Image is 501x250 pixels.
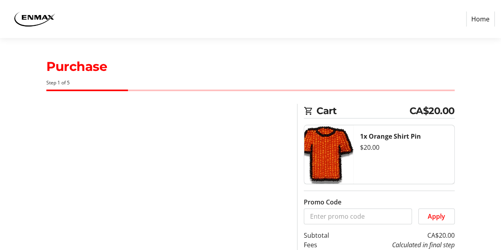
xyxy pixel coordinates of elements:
label: Promo Code [304,197,341,207]
span: Apply [428,212,445,221]
div: $20.00 [360,143,448,152]
strong: 1x Orange Shirt Pin [360,132,421,141]
input: Enter promo code [304,208,412,224]
td: Subtotal [304,231,347,240]
td: Calculated in final step [347,240,455,250]
td: Fees [304,240,347,250]
button: Apply [418,208,455,224]
div: Step 1 of 5 [46,79,454,86]
span: Cart [316,104,410,118]
td: CA$20.00 [347,231,455,240]
h1: Purchase [46,57,454,76]
img: Orange Shirt Pin [304,125,354,184]
span: CA$20.00 [410,104,455,118]
img: ENMAX 's Logo [6,3,63,35]
a: Home [466,11,495,27]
